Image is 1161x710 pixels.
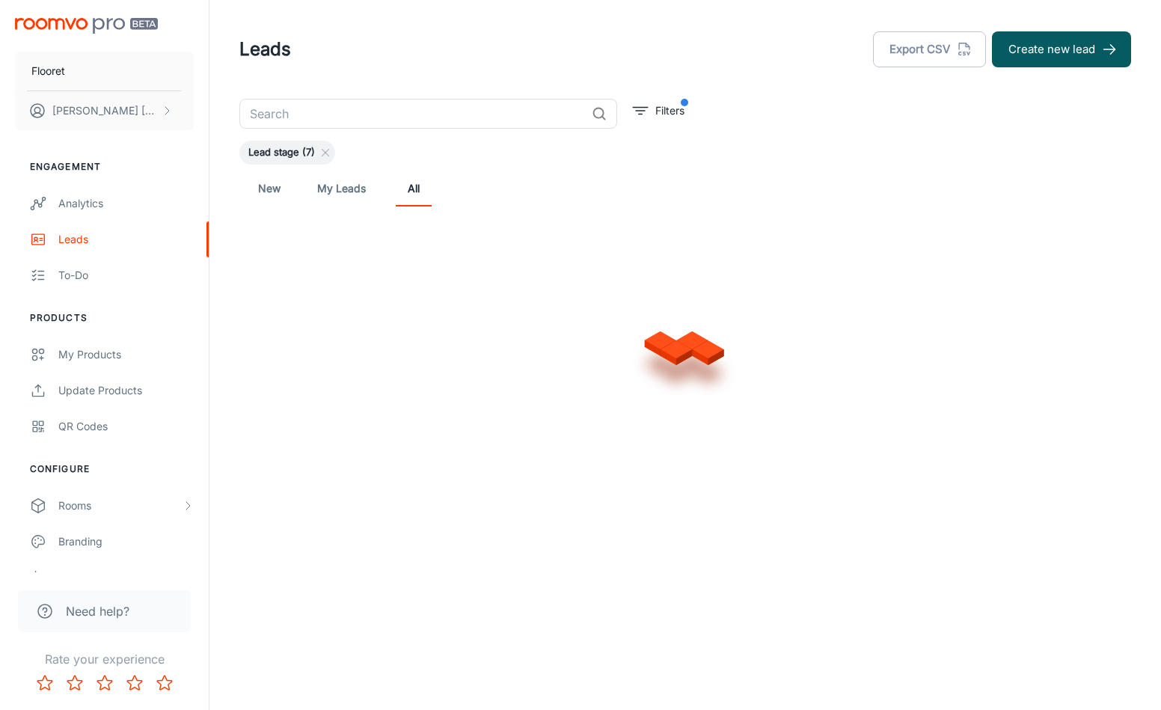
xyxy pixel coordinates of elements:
[317,171,366,206] a: My Leads
[239,141,335,165] div: Lead stage (7)
[239,145,324,160] span: Lead stage (7)
[58,533,194,550] div: Branding
[58,346,194,363] div: My Products
[992,31,1131,67] button: Create new lead
[239,36,291,63] h1: Leads
[396,171,432,206] a: All
[655,102,684,119] p: Filters
[239,99,586,129] input: Search
[251,171,287,206] a: New
[31,63,65,79] p: Flooret
[629,99,688,123] button: filter
[15,91,194,130] button: [PERSON_NAME] [PERSON_NAME]
[58,195,194,212] div: Analytics
[58,498,182,514] div: Rooms
[15,52,194,91] button: Flooret
[58,418,194,435] div: QR Codes
[58,267,194,284] div: To-do
[52,102,158,119] p: [PERSON_NAME] [PERSON_NAME]
[58,382,194,399] div: Update Products
[873,31,986,67] button: Export CSV
[58,231,194,248] div: Leads
[58,569,194,586] div: Texts
[15,18,158,34] img: Roomvo PRO Beta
